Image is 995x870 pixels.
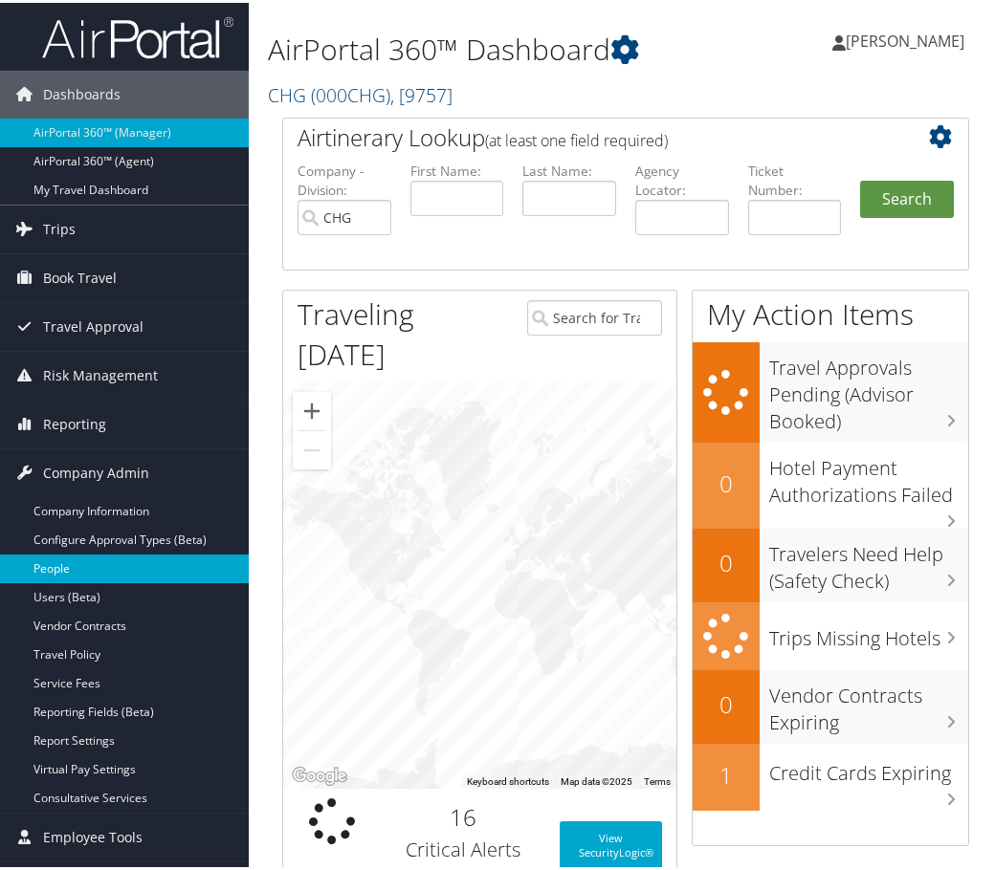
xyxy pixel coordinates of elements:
[311,79,390,105] span: ( 000CHG )
[769,529,968,592] h3: Travelers Need Help (Safety Check)
[42,12,233,57] img: airportal-logo.png
[268,79,453,105] a: CHG
[693,741,968,808] a: 1Credit Cards Expiring
[288,761,351,786] a: Open this area in Google Maps (opens a new window)
[43,398,106,446] span: Reporting
[748,159,842,198] label: Ticket Number:
[288,761,351,786] img: Google
[860,178,954,216] button: Search
[644,773,671,784] a: Terms (opens in new tab)
[769,670,968,733] h3: Vendor Contracts Expiring
[693,440,968,526] a: 0Hotel Payment Authorizations Failed
[693,667,968,741] a: 0Vendor Contracts Expiring
[693,599,968,667] a: Trips Missing Hotels
[693,526,968,599] a: 0Travelers Need Help (Safety Check)
[561,773,632,784] span: Map data ©2025
[560,818,662,867] a: View SecurityLogic®
[390,79,453,105] span: , [ 9757 ]
[43,68,121,116] span: Dashboards
[769,748,968,784] h3: Credit Cards Expiring
[527,297,662,333] input: Search for Traveler
[43,446,149,494] span: Company Admin
[693,465,760,497] h2: 0
[846,28,964,49] span: [PERSON_NAME]
[522,159,616,178] label: Last Name:
[769,342,968,432] h3: Travel Approvals Pending (Advisor Booked)
[467,772,549,786] button: Keyboard shortcuts
[298,119,896,151] h2: Airtinerary Lookup
[268,27,745,67] h1: AirPortal 360™ Dashboard
[396,798,531,831] h2: 16
[43,300,144,348] span: Travel Approval
[396,834,531,860] h3: Critical Alerts
[298,159,391,198] label: Company - Division:
[635,159,729,198] label: Agency Locator:
[43,811,143,859] span: Employee Tools
[769,613,968,649] h3: Trips Missing Hotels
[293,428,331,467] button: Zoom out
[410,159,504,178] label: First Name:
[43,203,76,250] span: Trips
[693,685,760,718] h2: 0
[693,339,968,440] a: Travel Approvals Pending (Advisor Booked)
[485,127,668,148] span: (at least one field required)
[832,10,984,67] a: [PERSON_NAME]
[43,349,158,397] span: Risk Management
[693,544,760,576] h2: 0
[298,292,498,372] h1: Traveling [DATE]
[43,251,117,299] span: Book Travel
[293,389,331,427] button: Zoom in
[693,756,760,789] h2: 1
[769,443,968,506] h3: Hotel Payment Authorizations Failed
[693,292,968,332] h1: My Action Items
